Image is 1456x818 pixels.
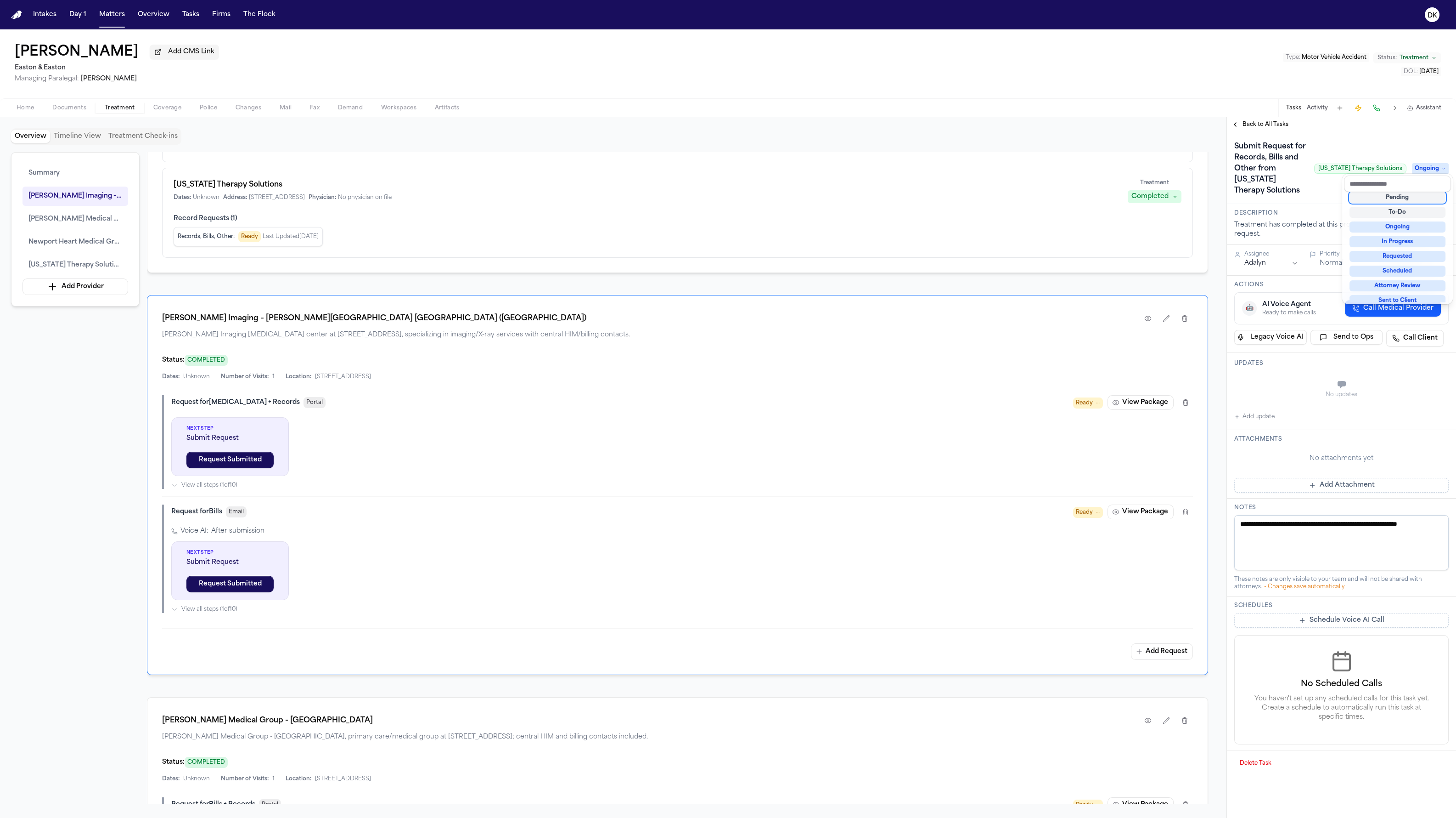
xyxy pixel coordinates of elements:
[1349,266,1445,277] div: Scheduled
[1349,295,1445,306] div: Sent to Client
[1349,251,1445,262] div: Requested
[1412,163,1449,174] span: Ongoing
[1349,236,1445,247] div: In Progress
[1349,207,1445,218] div: To-Do
[1349,280,1445,291] div: Attorney Review
[1349,192,1445,203] div: Pending
[1349,222,1445,233] div: Ongoing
